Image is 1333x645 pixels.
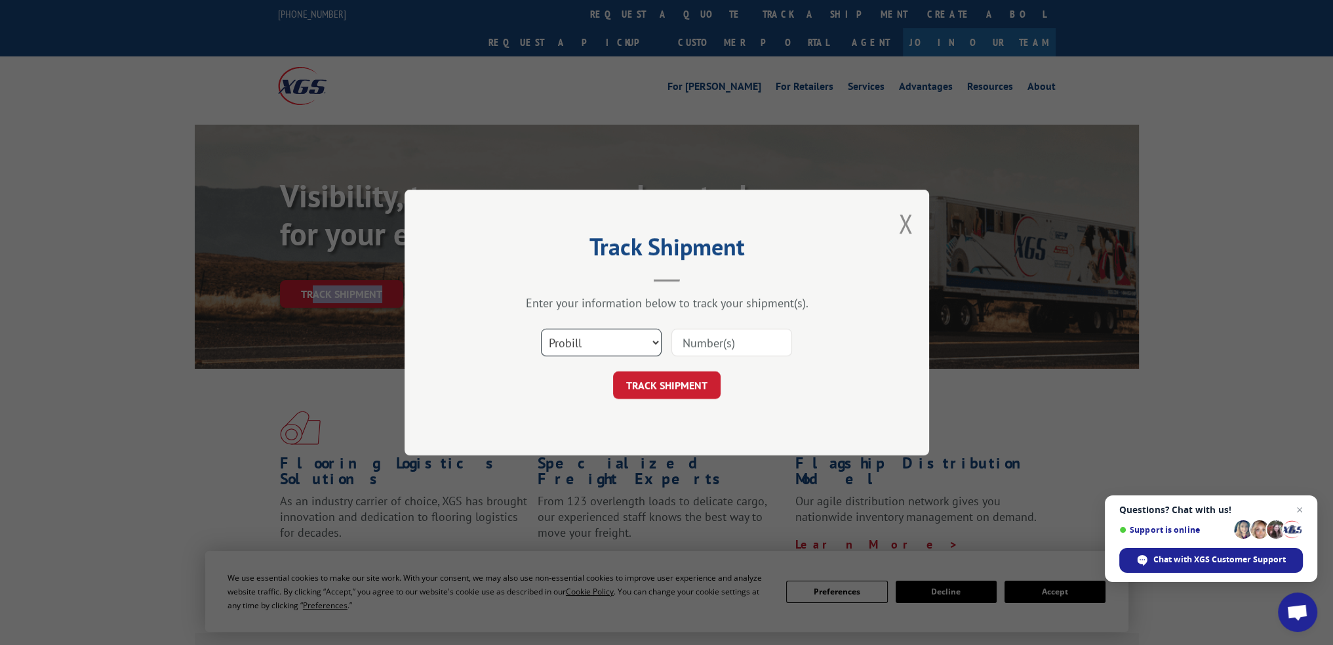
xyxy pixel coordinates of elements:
button: TRACK SHIPMENT [613,371,721,399]
button: Close modal [898,206,913,241]
span: Support is online [1119,525,1229,535]
div: Open chat [1278,593,1317,632]
div: Chat with XGS Customer Support [1119,548,1303,573]
div: Enter your information below to track your shipment(s). [470,295,864,310]
span: Close chat [1292,502,1307,518]
h2: Track Shipment [470,238,864,262]
span: Chat with XGS Customer Support [1153,554,1286,566]
span: Questions? Chat with us! [1119,505,1303,515]
input: Number(s) [671,329,792,356]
